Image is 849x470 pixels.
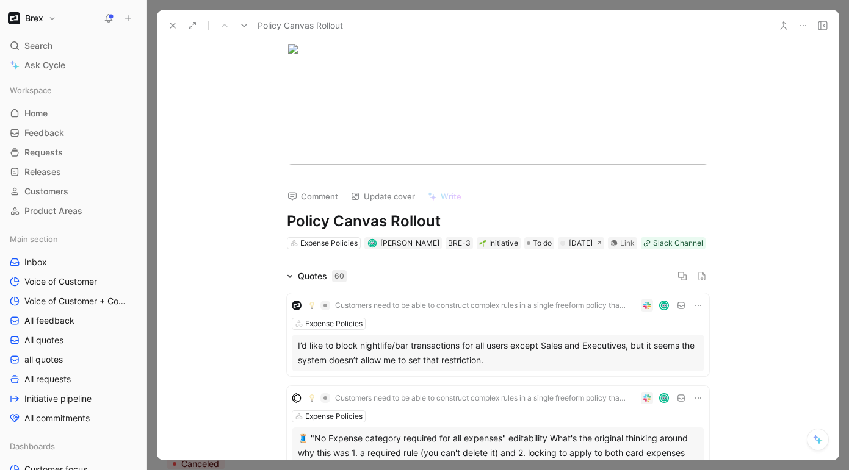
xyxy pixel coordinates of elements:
div: Search [5,37,142,55]
img: 🌱 [479,240,486,247]
a: Requests [5,143,142,162]
a: Ask Cycle [5,56,142,74]
div: Slack Channel [653,237,703,249]
div: Dashboards [5,437,142,455]
img: avatar [369,240,376,246]
h1: Policy Canvas Rollout [287,212,709,231]
img: Brex [8,12,20,24]
span: Ask Cycle [24,58,65,73]
span: Inbox [24,256,47,268]
span: All requests [24,373,71,385]
a: Initiative pipeline [5,390,142,408]
span: Voice of Customer [24,276,97,288]
img: 💡 [308,394,316,402]
span: Requests [24,146,63,158]
div: Main section [5,230,142,248]
a: Product Areas [5,202,142,220]
span: Policy Canvas Rollout [258,18,343,33]
a: All quotes [5,331,142,349]
a: all quotes [5,351,142,369]
div: 60 [332,270,347,282]
a: Voice of Customer [5,272,142,291]
button: Update cover [345,188,421,205]
span: All commitments [24,412,90,424]
a: Releases [5,163,142,181]
div: I’d like to block nightlife/bar transactions for all users except Sales and Executives, but it se... [298,338,698,368]
span: Customers [24,185,68,198]
span: Home [24,107,48,119]
div: Expense Policies [305,318,363,330]
a: Voice of Customer + Commercial NRR Feedback [5,292,142,310]
span: [PERSON_NAME] [380,238,439,247]
span: Write [441,191,461,202]
span: All feedback [24,315,74,327]
img: avatar [660,302,668,310]
span: Workspace [10,84,52,96]
a: Home [5,104,142,123]
div: Quotes [298,269,347,283]
span: Voice of Customer + Commercial NRR Feedback [24,295,130,307]
div: Workspace [5,81,142,99]
h1: Brex [25,13,43,24]
div: Link [620,237,635,249]
button: 💡Customers need to be able to construct complex rules in a single freeform policy that accurately... [304,298,630,313]
div: Expense Policies [305,410,363,422]
button: Write [422,188,467,205]
span: Feedback [24,127,64,139]
span: all quotes [24,354,63,366]
div: BRE-3 [448,237,471,249]
div: Expense Policies [300,237,358,249]
span: Main section [10,233,58,245]
a: All requests [5,370,142,388]
div: [DATE] [569,237,593,249]
div: 🌱Initiative [477,237,521,249]
span: Initiative pipeline [24,393,92,405]
img: logo [292,393,302,403]
span: Dashboards [10,440,55,452]
img: logo [292,301,302,310]
span: Releases [24,166,61,178]
span: Product Areas [24,205,82,217]
img: avatar [660,394,668,402]
div: Initiative [479,237,518,249]
span: To do [533,237,552,249]
button: Comment [282,188,344,205]
div: Main sectionInboxVoice of CustomerVoice of Customer + Commercial NRR FeedbackAll feedbackAll quot... [5,230,142,427]
button: BrexBrex [5,10,59,27]
span: Customers need to be able to construct complex rules in a single freeform policy that accurately ... [335,301,626,310]
a: All feedback [5,312,142,330]
span: Customers need to be able to construct complex rules in a single freeform policy that accurately ... [335,393,626,403]
span: Search [24,38,52,53]
a: All commitments [5,409,142,427]
a: Feedback [5,124,142,142]
div: To do [524,237,554,249]
span: All quotes [24,334,63,346]
button: 💡Customers need to be able to construct complex rules in a single freeform policy that accurately... [304,391,630,405]
div: Quotes60 [282,269,352,283]
a: Inbox [5,253,142,271]
a: Customers [5,182,142,201]
img: 💡 [308,302,316,309]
